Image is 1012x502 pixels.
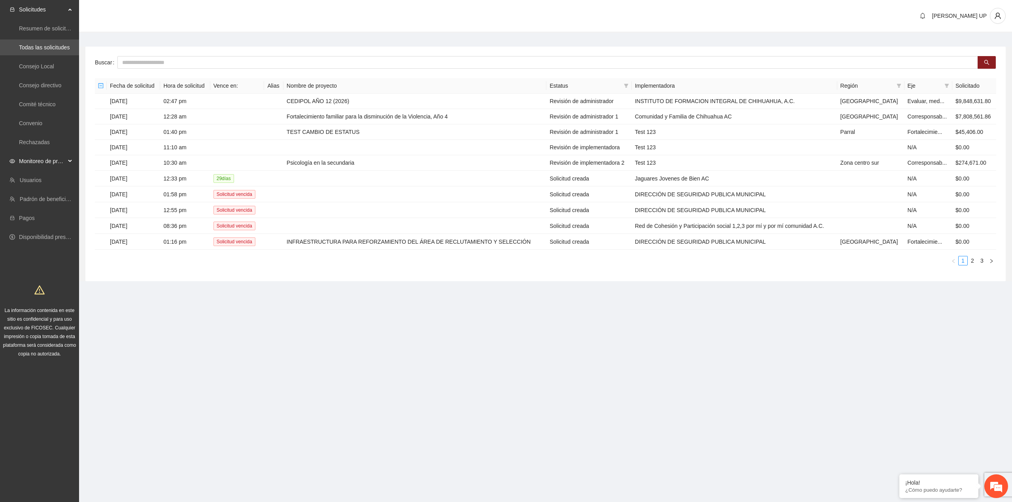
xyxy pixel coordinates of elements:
[952,171,996,186] td: $0.00
[283,109,546,124] td: Fortalecimiento familiar para la disminución de la Violencia, Año 4
[19,63,54,70] a: Consejo Local
[19,120,42,126] a: Convenio
[908,239,942,245] span: Fortalecimie...
[546,186,632,202] td: Solicitud creada
[160,124,210,140] td: 01:40 pm
[949,256,958,265] li: Previous Page
[908,98,944,104] span: Evaluar, med...
[952,78,996,94] th: Solicitado
[952,218,996,234] td: $0.00
[20,177,42,183] a: Usuarios
[19,101,56,107] a: Comité técnico
[917,13,929,19] span: bell
[632,218,837,234] td: Red de Cohesión y Participación social 1,2,3 por mí y por mí comunidad A.C.
[19,215,35,221] a: Pagos
[107,171,160,186] td: [DATE]
[160,186,210,202] td: 01:58 pm
[107,78,160,94] th: Fecha de solicitud
[283,124,546,140] td: TEST CAMBIO DE ESTATUS
[546,140,632,155] td: Revisión de implementadora
[160,155,210,171] td: 10:30 am
[904,140,952,155] td: N/A
[837,155,904,171] td: Zona centro sur
[283,78,546,94] th: Nombre de proyecto
[840,81,893,90] span: Región
[160,218,210,234] td: 08:36 pm
[624,83,629,88] span: filter
[905,487,972,493] p: ¿Cómo puedo ayudarte?
[968,256,977,265] li: 2
[546,171,632,186] td: Solicitud creada
[213,222,255,230] span: Solicitud vencida
[977,256,987,265] li: 3
[952,186,996,202] td: $0.00
[213,174,234,183] span: 29 día s
[984,60,989,66] span: search
[283,155,546,171] td: Psicología en la secundaria
[952,94,996,109] td: $9,848,631.80
[34,285,45,295] span: warning
[213,190,255,199] span: Solicitud vencida
[107,155,160,171] td: [DATE]
[546,202,632,218] td: Solicitud creada
[632,155,837,171] td: Test 123
[897,83,901,88] span: filter
[19,234,87,240] a: Disponibilidad presupuestal
[9,158,15,164] span: eye
[837,124,904,140] td: Parral
[98,83,104,88] span: minus-square
[622,80,630,92] span: filter
[952,202,996,218] td: $0.00
[546,94,632,109] td: Revisión de administrador
[283,94,546,109] td: CEDIPOL AÑO 12 (2026)
[632,109,837,124] td: Comunidad y Familia de Chihuahua AC
[943,80,951,92] span: filter
[549,81,621,90] span: Estatus
[952,124,996,140] td: $45,406.00
[546,218,632,234] td: Solicitud creada
[908,160,947,166] span: Corresponsab...
[959,256,967,265] a: 1
[107,140,160,155] td: [DATE]
[107,234,160,250] td: [DATE]
[283,234,546,250] td: INFRAESTRUCTURA PARA REFORZAMIENTO DEL ÁREA DE RECLUTAMIENTO Y SELECCIÓN
[160,94,210,109] td: 02:47 pm
[908,113,947,120] span: Corresponsab...
[949,256,958,265] button: left
[990,8,1006,24] button: user
[990,12,1005,19] span: user
[19,25,108,32] a: Resumen de solicitudes por aprobar
[632,234,837,250] td: DIRECCIÓN DE SEGURIDAD PUBLICA MUNICIPAL
[952,155,996,171] td: $274,671.00
[160,234,210,250] td: 01:16 pm
[905,479,972,486] div: ¡Hola!
[944,83,949,88] span: filter
[837,94,904,109] td: [GEOGRAPHIC_DATA]
[107,218,160,234] td: [DATE]
[989,259,994,263] span: right
[978,56,996,69] button: search
[952,109,996,124] td: $7,808,561.86
[107,94,160,109] td: [DATE]
[904,218,952,234] td: N/A
[210,78,264,94] th: Vence en:
[632,140,837,155] td: Test 123
[546,155,632,171] td: Revisión de implementadora 2
[9,7,15,12] span: inbox
[932,13,987,19] span: [PERSON_NAME] UP
[213,206,255,214] span: Solicitud vencida
[107,202,160,218] td: [DATE]
[908,81,941,90] span: Eje
[951,259,956,263] span: left
[546,124,632,140] td: Revisión de administrador 1
[160,109,210,124] td: 12:28 am
[978,256,986,265] a: 3
[264,78,283,94] th: Alias
[904,202,952,218] td: N/A
[107,109,160,124] td: [DATE]
[160,202,210,218] td: 12:55 pm
[160,171,210,186] td: 12:33 pm
[958,256,968,265] li: 1
[632,94,837,109] td: INSTITUTO DE FORMACION INTEGRAL DE CHIHUAHUA, A.C.
[952,234,996,250] td: $0.00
